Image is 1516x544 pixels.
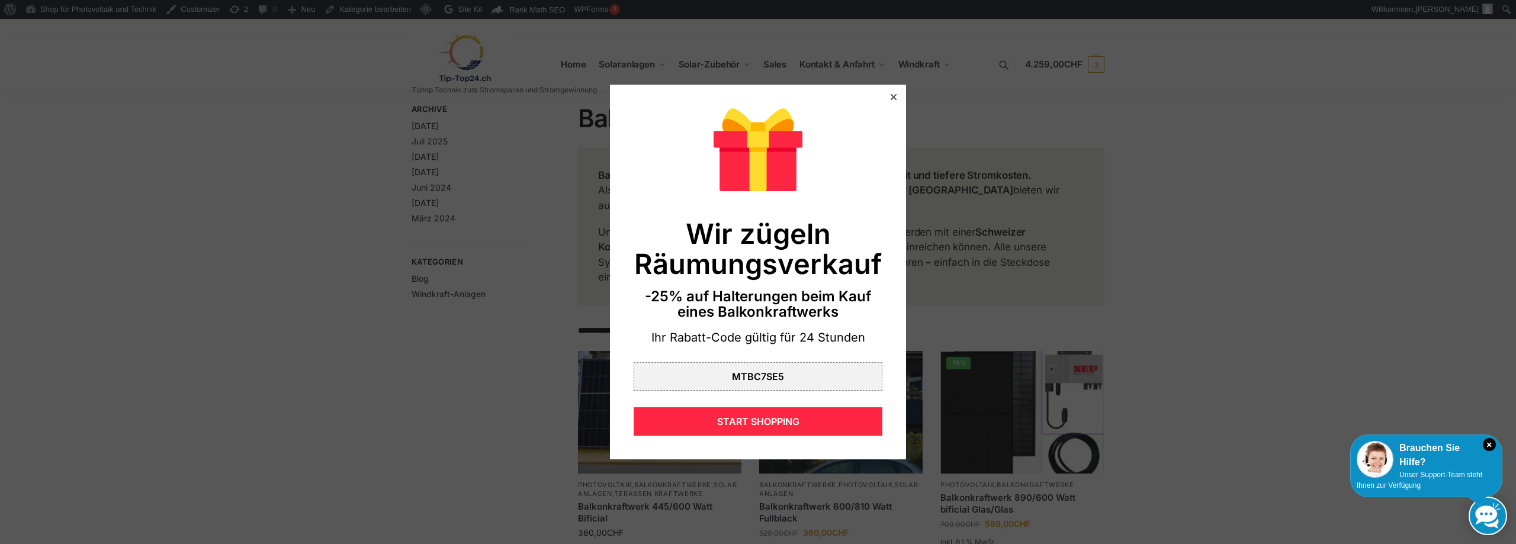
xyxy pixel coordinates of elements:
[1357,471,1482,490] span: Unser Support-Team steht Ihnen zur Verfügung
[732,372,784,381] div: MTBC7SE5
[634,289,882,320] div: -25% auf Halterungen beim Kauf eines Balkonkraftwerks
[1357,441,1393,478] img: Customer service
[634,362,882,391] div: MTBC7SE5
[1357,441,1496,469] div: Brauchen Sie Hilfe?
[634,407,882,436] div: START SHOPPING
[634,218,882,279] div: Wir zügeln Räumungsverkauf
[634,330,882,346] div: Ihr Rabatt-Code gültig für 24 Stunden
[1483,438,1496,451] i: Schließen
